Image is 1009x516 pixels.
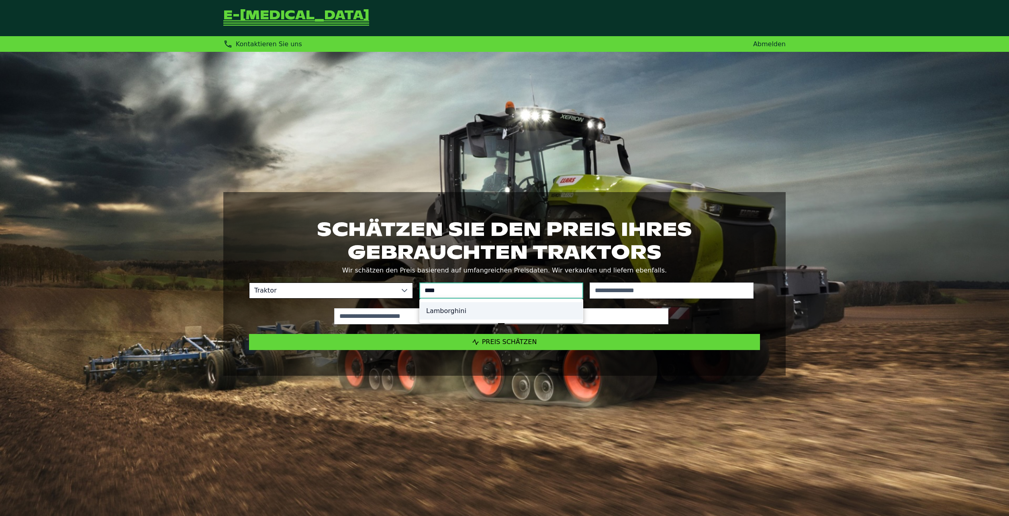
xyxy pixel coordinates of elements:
[249,218,760,263] h1: Schätzen Sie den Preis Ihres gebrauchten Traktors
[223,10,369,27] a: Zurück zur Startseite
[753,40,786,48] a: Abmelden
[223,39,302,49] div: Kontaktieren Sie uns
[249,265,760,276] p: Wir schätzen den Preis basierend auf umfangreichen Preisdaten. Wir verkaufen und liefern ebenfalls.
[482,338,537,346] span: Preis schätzen
[249,334,760,350] button: Preis schätzen
[236,40,302,48] span: Kontaktieren Sie uns
[420,299,583,323] ul: Option List
[420,302,583,319] li: Lamborghini
[249,283,396,298] span: Traktor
